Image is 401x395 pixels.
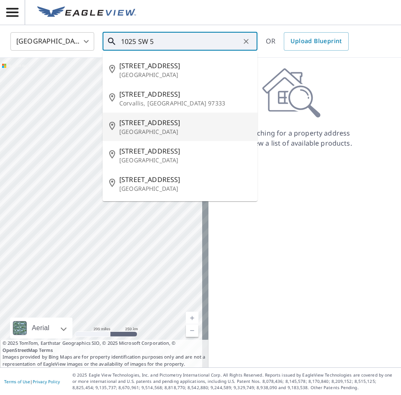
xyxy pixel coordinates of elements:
div: Aerial [10,318,72,339]
a: Privacy Policy [33,379,60,385]
span: [STREET_ADDRESS] [119,118,251,128]
a: OpenStreetMap [3,347,38,353]
p: © 2025 Eagle View Technologies, Inc. and Pictometry International Corp. All Rights Reserved. Repo... [72,372,397,391]
a: Current Level 5, Zoom Out [186,324,198,337]
span: Upload Blueprint [290,36,342,46]
span: © 2025 TomTom, Earthstar Geographics SIO, © 2025 Microsoft Corporation, © [3,340,206,354]
p: [GEOGRAPHIC_DATA] [119,71,251,79]
button: Clear [240,36,252,47]
span: [STREET_ADDRESS] [119,89,251,99]
p: [GEOGRAPHIC_DATA] [119,128,251,136]
div: OR [266,32,349,51]
a: EV Logo [32,1,141,24]
p: Searching for a property address to view a list of available products. [240,128,352,148]
div: Aerial [29,318,52,339]
a: Terms [39,347,53,353]
span: [STREET_ADDRESS] [119,146,251,156]
span: [STREET_ADDRESS] [119,174,251,185]
div: [GEOGRAPHIC_DATA] [10,30,94,53]
img: EV Logo [37,6,136,19]
span: [STREET_ADDRESS] [119,61,251,71]
p: [GEOGRAPHIC_DATA] [119,156,251,164]
a: Upload Blueprint [284,32,348,51]
a: Current Level 5, Zoom In [186,312,198,324]
p: | [4,379,60,384]
input: Search by address or latitude-longitude [121,30,240,53]
a: Terms of Use [4,379,30,385]
p: Corvallis, [GEOGRAPHIC_DATA] 97333 [119,99,251,108]
p: [GEOGRAPHIC_DATA] [119,185,251,193]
